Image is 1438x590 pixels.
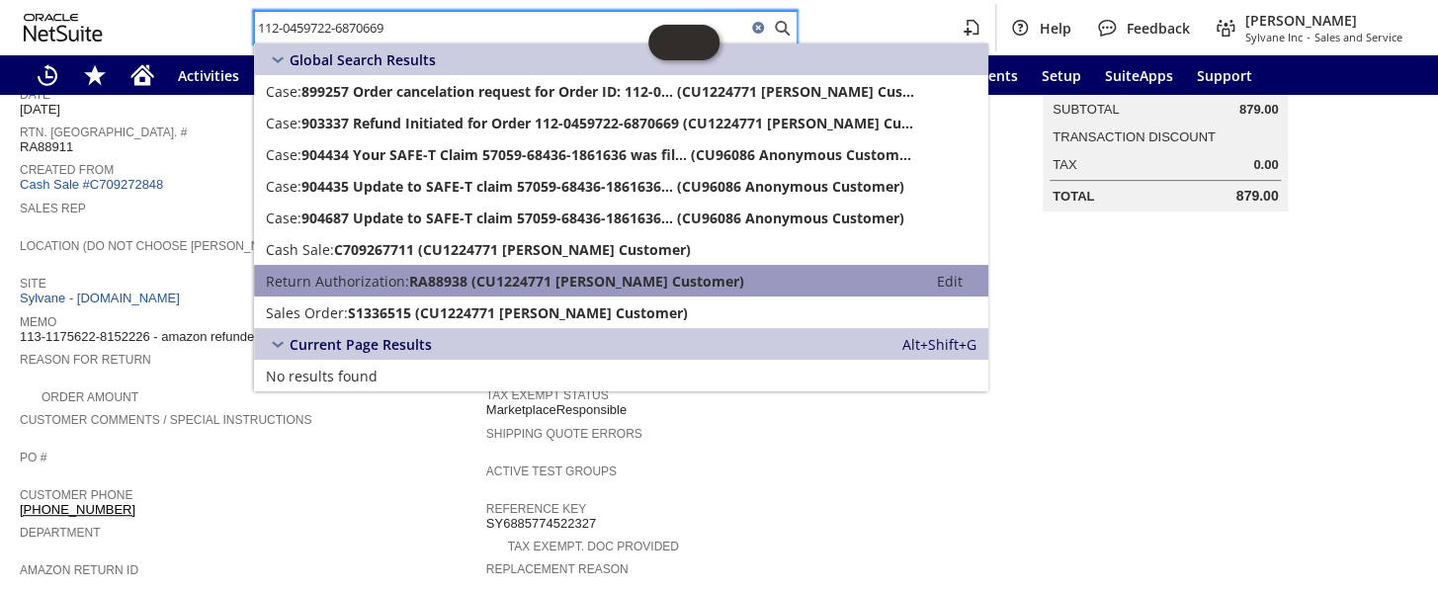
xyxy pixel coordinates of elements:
[266,367,378,385] span: No results found
[254,202,988,233] a: Case:904687 Update to SAFE-T claim 57059-68436-1861636... (CU96086 Anonymous Customer)Edit:
[301,177,904,196] span: 904435 Update to SAFE-T claim 57059-68436-1861636... (CU96086 Anonymous Customer)
[1307,30,1311,44] span: -
[1314,30,1402,44] span: Sales and Service
[1030,55,1093,95] a: Setup
[266,209,301,227] span: Case:
[20,88,50,102] a: Date
[1185,55,1264,95] a: Support
[178,66,239,85] span: Activities
[486,427,642,441] a: Shipping Quote Errors
[266,303,348,322] span: Sales Order:
[1245,30,1303,44] span: Sylvane Inc
[254,265,988,296] a: Return Authorization:RA88938 (CU1224771 [PERSON_NAME] Customer)Edit:
[20,502,135,517] a: [PHONE_NUMBER]
[20,329,322,345] span: 113-1175622-8152226 - amazon refunded- claim lost
[1093,55,1185,95] a: SuiteApps
[902,335,976,354] span: Alt+Shift+G
[301,209,904,227] span: 904687 Update to SAFE-T claim 57059-68436-1861636... (CU96086 Anonymous Customer)
[486,402,627,418] span: MarketplaceResponsible
[1053,102,1119,117] a: Subtotal
[266,114,301,132] span: Case:
[255,16,746,40] input: Search
[409,272,744,291] span: RA88938 (CU1224771 [PERSON_NAME] Customer)
[770,16,794,40] svg: Search
[20,177,163,192] a: Cash Sale #C709272848
[486,388,609,402] a: Tax Exempt Status
[20,277,46,291] a: Site
[20,315,56,329] a: Memo
[1053,157,1076,172] a: Tax
[20,451,46,464] a: PO #
[684,25,719,60] span: Oracle Guided Learning Widget. To move around, please hold and drag
[486,464,617,478] a: Active Test Groups
[251,55,351,95] a: Warehouse
[1197,66,1252,85] span: Support
[254,360,988,391] a: No results found
[648,25,719,60] iframe: Click here to launch Oracle Guided Learning Help Panel
[266,145,301,164] span: Case:
[119,55,166,95] a: Home
[334,240,691,259] span: C709267711 (CU1224771 [PERSON_NAME] Customer)
[42,390,138,404] a: Order Amount
[1042,66,1081,85] span: Setup
[1235,188,1278,205] span: 879.00
[1040,19,1071,38] span: Help
[24,14,103,42] svg: logo
[20,126,187,139] a: Rtn. [GEOGRAPHIC_DATA]. #
[254,138,988,170] a: Case:904434 Your SAFE-T Claim 57059-68436-1861636 was fil... (CU96086 Anonymous Customer)Edit:
[266,272,409,291] span: Return Authorization:
[301,82,915,101] span: 899257 Order cancelation request for Order ID: 112-0... (CU1224771 [PERSON_NAME] Customer)
[1245,11,1402,30] span: [PERSON_NAME]
[20,291,185,305] a: Sylvane - [DOMAIN_NAME]
[486,502,586,516] a: Reference Key
[290,335,432,354] span: Current Page Results
[20,163,114,177] a: Created From
[20,353,151,367] a: Reason For Return
[24,55,71,95] a: Recent Records
[166,55,251,95] a: Activities
[254,107,988,138] a: Case:903337 Refund Initiated for Order 112-0459722-6870669 (CU1224771 [PERSON_NAME] Customer)Edit:
[83,63,107,87] svg: Shortcuts
[71,55,119,95] div: Shortcuts
[1105,66,1173,85] span: SuiteApps
[20,202,86,215] a: Sales Rep
[1053,189,1094,204] a: Total
[290,50,436,69] span: Global Search Results
[20,488,132,502] a: Customer Phone
[1053,129,1216,144] a: Transaction Discount
[254,296,988,328] a: Sales Order:S1336515 (CU1224771 [PERSON_NAME] Customer)Edit:
[266,177,301,196] span: Case:
[20,563,138,577] a: Amazon Return ID
[301,114,915,132] span: 903337 Refund Initiated for Order 112-0459722-6870669 (CU1224771 [PERSON_NAME] Customer)
[1239,102,1279,118] span: 879.00
[1253,157,1278,173] span: 0.00
[20,139,73,155] span: RA88911
[348,303,688,322] span: S1336515 (CU1224771 [PERSON_NAME] Customer)
[508,540,679,553] a: Tax Exempt. Doc Provided
[915,269,984,293] a: Edit:
[266,240,334,259] span: Cash Sale:
[266,82,301,101] span: Case:
[254,75,988,107] a: Case:899257 Order cancelation request for Order ID: 112-0... (CU1224771 [PERSON_NAME] Customer)Edit:
[254,233,988,265] a: Cash Sale:C709267711 (CU1224771 [PERSON_NAME] Customer)Edit:
[254,170,988,202] a: Case:904435 Update to SAFE-T claim 57059-68436-1861636... (CU96086 Anonymous Customer)Edit:
[20,239,334,253] a: Location (Do Not Choose [PERSON_NAME] or HQ)
[486,516,596,532] span: SY6885774522327
[130,63,154,87] svg: Home
[20,102,60,118] span: [DATE]
[20,413,311,427] a: Customer Comments / Special Instructions
[36,63,59,87] svg: Recent Records
[20,526,101,540] a: Department
[1127,19,1190,38] span: Feedback
[486,562,629,576] a: Replacement reason
[301,145,915,164] span: 904434 Your SAFE-T Claim 57059-68436-1861636 was fil... (CU96086 Anonymous Customer)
